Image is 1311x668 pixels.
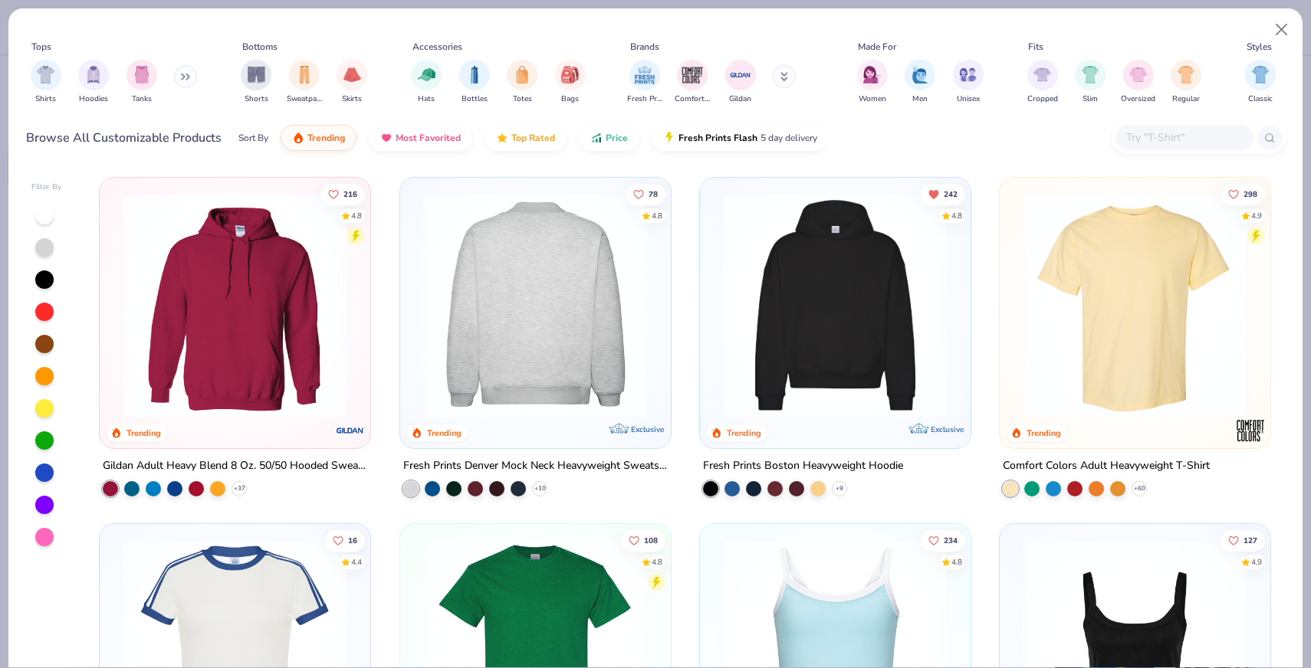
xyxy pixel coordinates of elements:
[35,93,56,105] span: Shirts
[85,66,102,83] img: Hoodies Image
[953,60,984,105] button: filter button
[1083,93,1098,105] span: Slim
[418,66,435,83] img: Hats Image
[31,60,61,105] div: filter for Shirts
[905,60,935,105] div: filter for Men
[418,93,435,105] span: Hats
[513,93,532,105] span: Totes
[627,60,662,105] div: filter for Fresh Prints
[1129,66,1147,83] img: Oversized Image
[342,93,362,105] span: Skirts
[625,183,665,205] button: Like
[337,60,367,105] div: filter for Skirts
[496,132,508,144] img: TopRated.gif
[459,60,490,105] div: filter for Bottles
[1221,183,1265,205] button: Like
[325,530,365,552] button: Like
[606,132,628,144] span: Price
[912,66,928,83] img: Men Image
[912,93,928,105] span: Men
[348,537,357,545] span: 16
[411,60,442,105] button: filter button
[955,193,1195,417] img: d4a37e75-5f2b-4aef-9a6e-23330c63bbc0
[411,60,442,105] div: filter for Hats
[26,129,222,147] div: Browse All Customizable Products
[462,93,488,105] span: Bottles
[1075,60,1106,105] button: filter button
[351,210,362,221] div: 4.8
[287,60,322,105] button: filter button
[729,64,752,87] img: Gildan Image
[466,66,483,83] img: Bottles Image
[959,66,977,83] img: Unisex Image
[1244,537,1257,545] span: 127
[115,193,355,417] img: 01756b78-01f6-4cc6-8d8a-3c30c1a0c8ac
[715,193,955,417] img: 91acfc32-fd48-4d6b-bdad-a4c1a30ac3fc
[675,93,710,105] span: Comfort Colors
[761,129,817,147] span: 5 day delivery
[921,183,965,205] button: Unlike
[1027,60,1058,105] button: filter button
[633,64,656,87] img: Fresh Prints Image
[396,132,461,144] span: Most Favorited
[132,93,152,105] span: Tanks
[369,125,472,151] button: Most Favorited
[1028,40,1043,54] div: Fits
[296,66,313,83] img: Sweatpants Image
[534,484,545,493] span: + 10
[1121,60,1155,105] div: filter for Oversized
[238,131,268,145] div: Sort By
[1033,66,1051,83] img: Cropped Image
[655,193,895,417] img: f5d85501-0dbb-4ee4-b115-c08fa3845d83
[1178,66,1195,83] img: Regular Image
[287,93,322,105] span: Sweatpants
[1245,60,1276,105] div: filter for Classic
[337,60,367,105] button: filter button
[675,60,710,105] div: filter for Comfort Colors
[863,66,881,83] img: Women Image
[1267,15,1296,44] button: Close
[1015,193,1255,417] img: 029b8af0-80e6-406f-9fdc-fdf898547912
[836,484,843,493] span: + 9
[681,64,704,87] img: Comfort Colors Image
[555,60,586,105] div: filter for Bags
[248,66,265,83] img: Shorts Image
[944,190,958,198] span: 242
[630,40,659,54] div: Brands
[1171,60,1201,105] button: filter button
[31,182,62,193] div: Filter By
[957,93,980,105] span: Unisex
[729,93,751,105] span: Gildan
[1134,484,1145,493] span: + 60
[459,60,490,105] button: filter button
[678,132,757,144] span: Fresh Prints Flash
[307,132,345,144] span: Trending
[1075,60,1106,105] div: filter for Slim
[351,557,362,568] div: 4.4
[320,183,365,205] button: Like
[281,125,356,151] button: Trending
[857,60,888,105] div: filter for Women
[1121,93,1155,105] span: Oversized
[1172,93,1200,105] span: Regular
[1247,40,1272,54] div: Styles
[944,537,958,545] span: 234
[627,60,662,105] button: filter button
[511,132,555,144] span: Top Rated
[648,190,657,198] span: 78
[858,40,896,54] div: Made For
[380,132,393,144] img: most_fav.gif
[1121,60,1155,105] button: filter button
[1221,530,1265,552] button: Like
[343,66,361,83] img: Skirts Image
[953,60,984,105] div: filter for Unisex
[1244,190,1257,198] span: 298
[627,93,662,105] span: Fresh Prints
[1171,60,1201,105] div: filter for Regular
[1027,93,1058,105] span: Cropped
[241,60,271,105] button: filter button
[651,557,662,568] div: 4.8
[931,424,964,434] span: Exclusive
[127,60,157,105] div: filter for Tanks
[485,125,567,151] button: Top Rated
